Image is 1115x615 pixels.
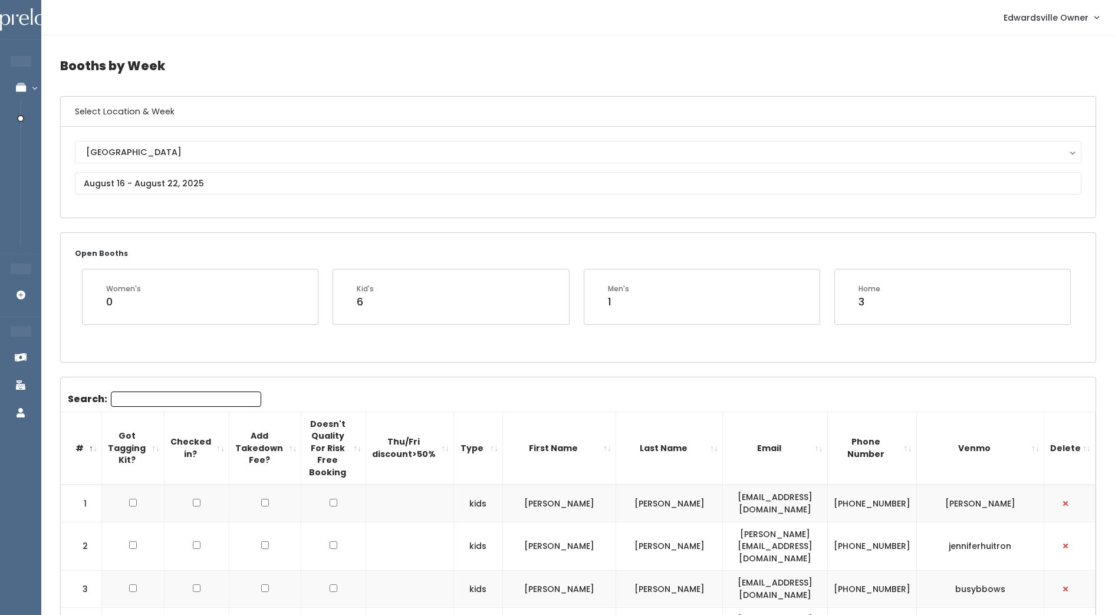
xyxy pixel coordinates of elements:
div: 0 [106,294,141,310]
button: [GEOGRAPHIC_DATA] [75,141,1081,163]
td: [PHONE_NUMBER] [827,485,916,522]
td: busybbows [916,571,1044,607]
td: [PERSON_NAME] [616,571,723,607]
td: [EMAIL_ADDRESS][DOMAIN_NAME] [723,485,828,522]
input: Search: [111,392,261,407]
td: [PERSON_NAME] [616,522,723,571]
th: Venmo: activate to sort column ascending [916,412,1044,485]
td: 2 [61,522,102,571]
th: Checked in?: activate to sort column ascending [164,412,229,485]
th: Email: activate to sort column ascending [723,412,828,485]
label: Search: [68,392,261,407]
div: [GEOGRAPHIC_DATA] [86,146,1070,159]
td: [PERSON_NAME] [502,485,616,522]
th: Type: activate to sort column ascending [453,412,502,485]
th: Last Name: activate to sort column ascending [616,412,723,485]
td: [EMAIL_ADDRESS][DOMAIN_NAME] [723,571,828,607]
th: Doesn't Quality For Risk Free Booking : activate to sort column ascending [301,412,366,485]
td: [PERSON_NAME][EMAIL_ADDRESS][DOMAIN_NAME] [723,522,828,571]
th: #: activate to sort column descending [61,412,102,485]
th: First Name: activate to sort column ascending [502,412,616,485]
h6: Select Location & Week [61,97,1096,127]
div: Women's [106,284,141,294]
div: 3 [859,294,880,310]
td: [PERSON_NAME] [502,522,616,571]
div: Men's [608,284,629,294]
span: Edwardsville Owner [1004,11,1088,24]
td: [PERSON_NAME] [502,571,616,607]
td: [PHONE_NUMBER] [827,571,916,607]
small: Open Booths [75,248,128,258]
th: Phone Number: activate to sort column ascending [827,412,916,485]
td: [PHONE_NUMBER] [827,522,916,571]
div: 1 [608,294,629,310]
td: 1 [61,485,102,522]
td: 3 [61,571,102,607]
td: jenniferhuitron [916,522,1044,571]
td: kids [453,522,502,571]
th: Delete: activate to sort column ascending [1044,412,1095,485]
td: [PERSON_NAME] [616,485,723,522]
td: kids [453,485,502,522]
td: kids [453,571,502,607]
div: 6 [357,294,374,310]
a: Edwardsville Owner [992,5,1110,30]
th: Got Tagging Kit?: activate to sort column ascending [102,412,165,485]
h4: Booths by Week [60,50,1096,82]
input: August 16 - August 22, 2025 [75,172,1081,195]
th: Thu/Fri discount&gt;50%: activate to sort column ascending [366,412,453,485]
td: [PERSON_NAME] [916,485,1044,522]
div: Kid's [357,284,374,294]
th: Add Takedown Fee?: activate to sort column ascending [229,412,301,485]
div: Home [859,284,880,294]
